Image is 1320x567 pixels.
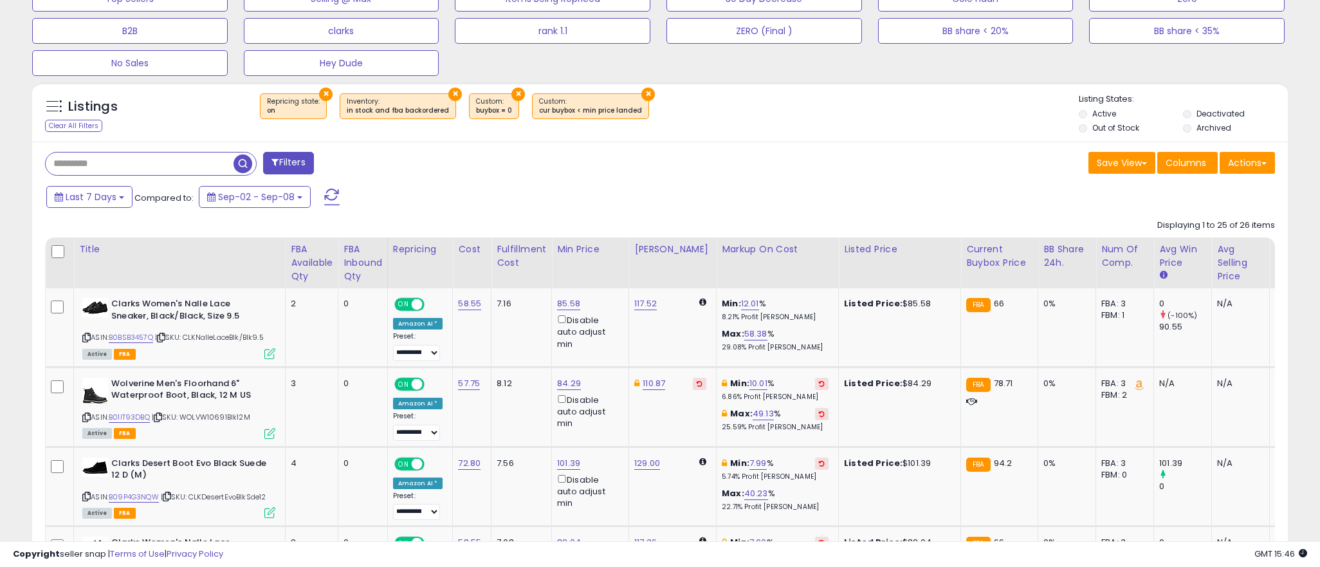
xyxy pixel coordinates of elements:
div: ASIN: [82,458,275,517]
div: N/A [1217,458,1260,469]
button: Columns [1157,152,1218,174]
div: % [722,488,829,512]
b: Listed Price: [844,377,903,389]
div: 90.55 [1159,321,1211,333]
div: Amazon AI * [393,318,443,330]
span: 94.2 [994,457,1013,469]
div: Repricing [393,243,448,256]
button: Save View [1088,152,1155,174]
button: × [448,88,462,101]
div: 0% [1043,458,1086,469]
button: No Sales [32,50,228,76]
button: Actions [1220,152,1275,174]
div: 0 [1159,298,1211,310]
h5: Listings [68,98,118,116]
a: 84.29 [557,377,581,390]
div: cur buybox < min price landed [539,106,642,115]
span: Custom: [476,97,512,116]
div: Avg Selling Price [1217,243,1264,283]
div: 0% [1043,378,1086,389]
span: ON [396,458,412,469]
button: × [641,88,655,101]
div: $85.58 [844,298,951,310]
span: | SKU: WOLVW10691Blk12M [152,412,250,422]
button: Last 7 Days [46,186,133,208]
a: 129.00 [634,457,660,470]
span: FBA [114,508,136,519]
div: N/A [1217,298,1260,310]
div: Preset: [393,412,443,441]
b: Min: [730,377,749,389]
b: Clarks Women's Nalle Lace Sneaker, Black/Black, Size 9.5 [111,298,268,325]
div: N/A [1159,378,1202,389]
span: 2025-09-16 15:46 GMT [1254,548,1307,560]
a: 85.58 [557,297,580,310]
strong: Copyright [13,548,60,560]
b: Max: [730,407,753,420]
span: OFF [423,299,443,310]
p: 5.74% Profit [PERSON_NAME] [722,472,829,481]
button: B2B [32,18,228,44]
span: Compared to: [134,192,194,204]
b: Wolverine Men's Floorhand 6" Waterproof Boot, Black, 12 M US [111,378,268,405]
div: Num of Comp. [1101,243,1148,270]
div: Avg Win Price [1159,243,1206,270]
button: Hey Dude [244,50,439,76]
b: Max: [722,487,744,499]
b: Listed Price: [844,297,903,310]
small: FBA [966,378,990,392]
button: BB share < 20% [878,18,1074,44]
label: Out of Stock [1092,122,1139,133]
div: FBA: 3 [1101,298,1144,310]
span: OFF [423,378,443,389]
small: Avg Win Price. [1159,270,1167,281]
span: All listings currently available for purchase on Amazon [82,508,112,519]
a: B0BSB3457Q [109,332,153,343]
a: 117.52 [634,297,657,310]
div: Clear All Filters [45,120,102,132]
a: 49.13 [753,407,774,420]
button: × [319,88,333,101]
button: ZERO (Final ) [666,18,862,44]
label: Archived [1196,122,1231,133]
div: 0 [344,298,378,310]
span: ON [396,299,412,310]
div: % [722,458,829,481]
span: 66 [994,297,1004,310]
div: FBA: 3 [1101,458,1144,469]
span: Columns [1166,156,1206,169]
b: Clarks Desert Boot Evo Black Suede 12 D (M) [111,458,268,485]
div: Amazon AI * [393,398,443,409]
p: 6.86% Profit [PERSON_NAME] [722,393,829,402]
a: Terms of Use [110,548,165,560]
div: $101.39 [844,458,951,469]
p: Listing States: [1079,93,1287,106]
span: All listings currently available for purchase on Amazon [82,428,112,439]
div: 0 [344,458,378,469]
div: on [267,106,320,115]
label: Active [1092,108,1116,119]
div: % [722,298,829,322]
img: 41bKVsaD2nL._SL40_.jpg [82,378,108,404]
div: 101.39 [1159,458,1211,469]
div: Current Buybox Price [966,243,1032,270]
div: Markup on Cost [722,243,833,256]
p: 25.59% Profit [PERSON_NAME] [722,423,829,432]
div: BB Share 24h. [1043,243,1090,270]
div: N/A [1217,378,1260,389]
span: Sep-02 - Sep-08 [218,191,295,203]
div: 3 [291,378,328,389]
p: 22.71% Profit [PERSON_NAME] [722,503,829,512]
b: Min: [730,457,749,469]
div: % [722,328,829,352]
a: Privacy Policy [167,548,223,560]
a: 58.55 [458,297,481,310]
div: ASIN: [82,298,275,358]
div: FBA: 3 [1101,378,1144,389]
div: 4 [291,458,328,469]
span: Repricing state : [267,97,320,116]
a: B09P4G3NQW [109,492,159,503]
span: OFF [423,458,443,469]
button: Sep-02 - Sep-08 [199,186,311,208]
img: 31161VgeKUL._SL40_.jpg [82,298,108,317]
